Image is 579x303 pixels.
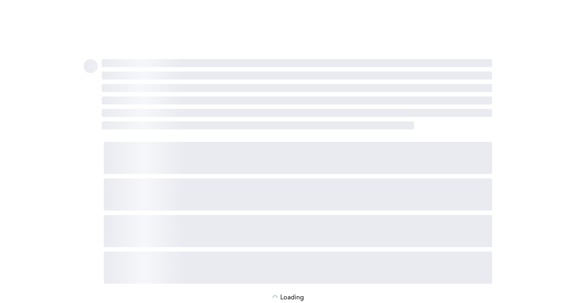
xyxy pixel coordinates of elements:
[104,142,492,174] span: ‌
[102,109,492,117] span: ‌
[104,178,492,211] span: ‌
[104,252,492,284] span: ‌
[102,84,492,92] span: ‌
[84,59,98,73] span: ‌
[102,96,492,104] span: ‌
[102,59,492,67] span: ‌
[280,294,304,301] p: Loading
[104,215,492,247] span: ‌
[102,72,492,80] span: ‌
[102,121,414,129] span: ‌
